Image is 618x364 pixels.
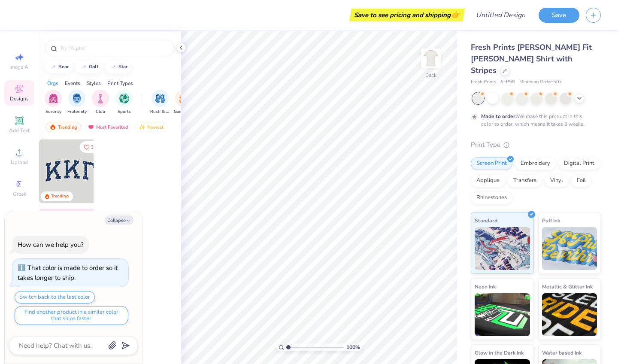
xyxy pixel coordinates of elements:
img: trending.gif [49,124,56,130]
button: star [105,61,131,73]
div: Newest [135,122,167,132]
span: Neon Ink [475,282,496,291]
span: Game Day [174,109,194,115]
img: Standard [475,227,530,270]
div: filter for Game Day [174,90,194,115]
span: Upload [11,159,28,166]
div: filter for Club [92,90,109,115]
img: Rush & Bid Image [155,94,165,103]
div: filter for Fraternity [67,90,87,115]
img: 3b9aba4f-e317-4aa7-a679-c95a879539bd [39,140,103,203]
img: Game Day Image [179,94,189,103]
div: That color is made to order so it takes longer to ship. [18,264,118,282]
img: trend_line.gif [110,64,117,70]
div: filter for Sorority [45,90,62,115]
span: Image AI [9,64,30,70]
div: Back [425,71,436,79]
img: Puff Ink [542,227,597,270]
span: 33 [91,145,96,149]
span: Fresh Prints [PERSON_NAME] Fit [PERSON_NAME] Shirt with Stripes [471,42,592,76]
button: filter button [115,90,133,115]
div: Screen Print [471,157,512,170]
span: Add Text [9,127,30,134]
button: Save [539,8,579,23]
div: Styles [87,79,101,87]
span: Minimum Order: 50 + [519,79,562,86]
span: Standard [475,216,497,225]
span: Rush & Bid [150,109,170,115]
img: Back [422,50,439,67]
span: 👉 [451,9,460,20]
input: Try "Alpha" [59,44,169,52]
div: We make this product in this color to order, which means it takes 8 weeks. [481,112,587,128]
button: filter button [67,90,87,115]
span: Sorority [45,109,61,115]
span: Water based Ink [542,348,582,357]
div: How can we help you? [18,240,84,249]
div: filter for Rush & Bid [150,90,170,115]
div: Vinyl [545,174,569,187]
div: Transfers [508,174,542,187]
span: Club [96,109,105,115]
button: Like [80,141,100,153]
img: Club Image [96,94,105,103]
button: Collapse [105,215,133,224]
button: filter button [92,90,109,115]
div: Most Favorited [84,122,132,132]
button: filter button [174,90,194,115]
div: bear [58,64,69,69]
div: Embroidery [515,157,556,170]
span: Fraternity [67,109,87,115]
div: Orgs [47,79,58,87]
button: golf [76,61,102,73]
div: Rhinestones [471,191,512,204]
div: Applique [471,174,505,187]
input: Untitled Design [469,6,532,24]
strong: Made to order: [481,113,517,120]
span: Greek [13,191,26,197]
img: Sorority Image [48,94,58,103]
div: Print Type [471,140,601,150]
span: Puff Ink [542,216,560,225]
button: filter button [45,90,62,115]
div: Events [65,79,80,87]
span: Fresh Prints [471,79,496,86]
button: bear [45,61,73,73]
div: Digital Print [558,157,600,170]
img: 9980f5e8-e6a1-4b4a-8839-2b0e9349023c [39,209,103,273]
div: golf [89,64,98,69]
img: Sports Image [119,94,129,103]
button: filter button [150,90,170,115]
img: Fraternity Image [72,94,82,103]
img: Metallic & Glitter Ink [542,293,597,336]
div: Foil [571,174,591,187]
div: Save to see pricing and shipping [351,9,463,21]
img: trend_line.gif [50,64,57,70]
button: Switch back to the last color [15,291,95,303]
div: Trending [45,122,81,132]
span: 100 % [346,343,360,351]
img: Neon Ink [475,293,530,336]
div: Print Types [107,79,133,87]
div: Trending [51,193,69,200]
span: # FP98 [500,79,515,86]
img: Newest.gif [139,124,145,130]
button: Find another product in a similar color that ships faster [15,306,128,325]
img: trend_line.gif [80,64,87,70]
span: Sports [118,109,131,115]
span: Metallic & Glitter Ink [542,282,593,291]
div: star [118,64,127,69]
div: filter for Sports [115,90,133,115]
span: Glow in the Dark Ink [475,348,524,357]
span: Designs [10,95,29,102]
img: most_fav.gif [88,124,94,130]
